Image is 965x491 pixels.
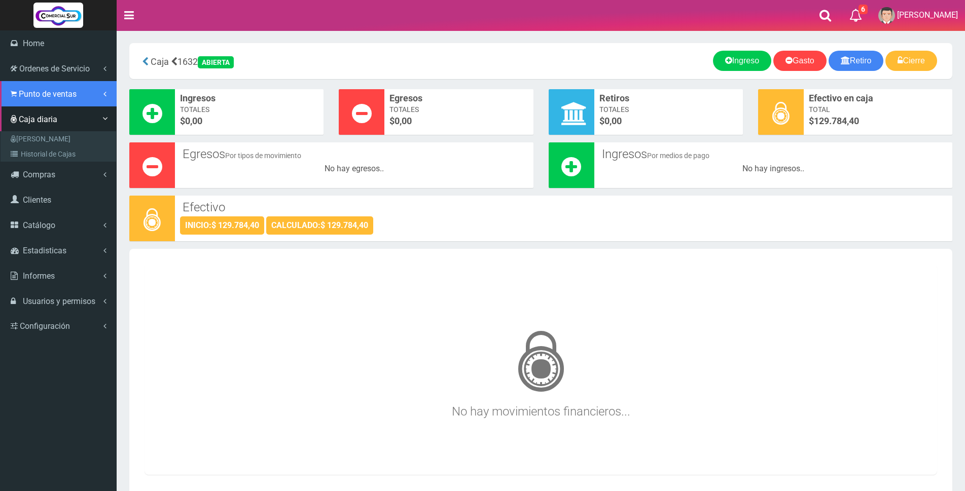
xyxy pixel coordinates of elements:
a: Retiro [829,51,884,71]
span: 129.784,40 [814,116,859,126]
strong: $ 129.784,40 [320,220,368,230]
small: Por tipos de movimiento [225,152,301,160]
span: Totales [180,104,318,115]
span: Informes [23,271,55,281]
font: 0,00 [604,116,622,126]
font: 0,00 [185,116,202,126]
span: $ [180,115,318,128]
span: Catálogo [23,220,55,230]
span: Punto de ventas [19,89,77,99]
font: 0,00 [395,116,412,126]
span: $ [389,115,528,128]
span: Caja diaria [19,115,57,124]
span: Usuarios y permisos [23,296,95,306]
span: Configuración [20,321,70,331]
span: Totales [389,104,528,115]
span: $ [809,115,947,128]
h3: No hay movimientos financieros... [150,317,932,418]
span: Home [23,39,44,48]
span: Totales [599,104,738,115]
span: [PERSON_NAME] [897,10,958,20]
h3: Ingresos [602,147,945,161]
strong: $ 129.784,40 [211,220,259,230]
div: CALCULADO: [266,216,373,235]
span: Clientes [23,195,51,205]
div: No hay egresos.. [180,163,528,175]
a: Ingreso [713,51,771,71]
span: Estadisticas [23,246,66,255]
span: Efectivo en caja [809,92,947,105]
span: Egresos [389,92,528,105]
span: Ingresos [180,92,318,105]
span: Compras [23,170,55,179]
span: Retiros [599,92,738,105]
div: ABIERTA [198,56,234,68]
div: INICIO: [180,216,264,235]
a: Historial de Cajas [3,146,116,162]
h3: Egresos [183,147,526,161]
img: Logo grande [33,3,83,28]
span: Total [809,104,947,115]
a: [PERSON_NAME] [3,131,116,146]
div: 1632 [137,51,406,71]
h3: Efectivo [183,201,945,214]
small: Por medios de pago [647,152,709,160]
img: User Image [878,7,895,24]
span: $ [599,115,738,128]
span: 6 [859,5,868,14]
span: Caja [151,56,169,67]
a: Cierre [885,51,937,71]
div: No hay ingresos.. [599,163,948,175]
span: Ordenes de Servicio [19,64,90,73]
a: Gasto [773,51,827,71]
